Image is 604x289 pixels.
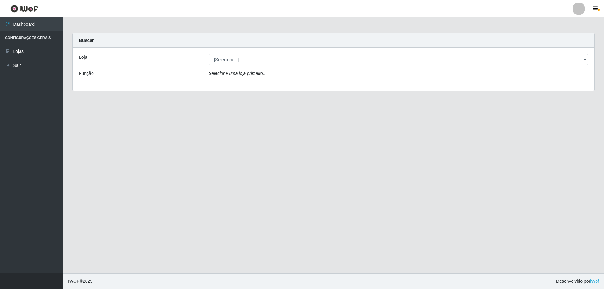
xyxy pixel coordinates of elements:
span: © 2025 . [68,278,94,285]
a: iWof [590,279,599,284]
i: Selecione uma loja primeiro... [209,71,266,76]
label: Função [79,70,94,77]
span: IWOF [68,279,80,284]
span: Desenvolvido por [556,278,599,285]
img: CoreUI Logo [10,5,38,13]
label: Loja [79,54,87,61]
strong: Buscar [79,38,94,43]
